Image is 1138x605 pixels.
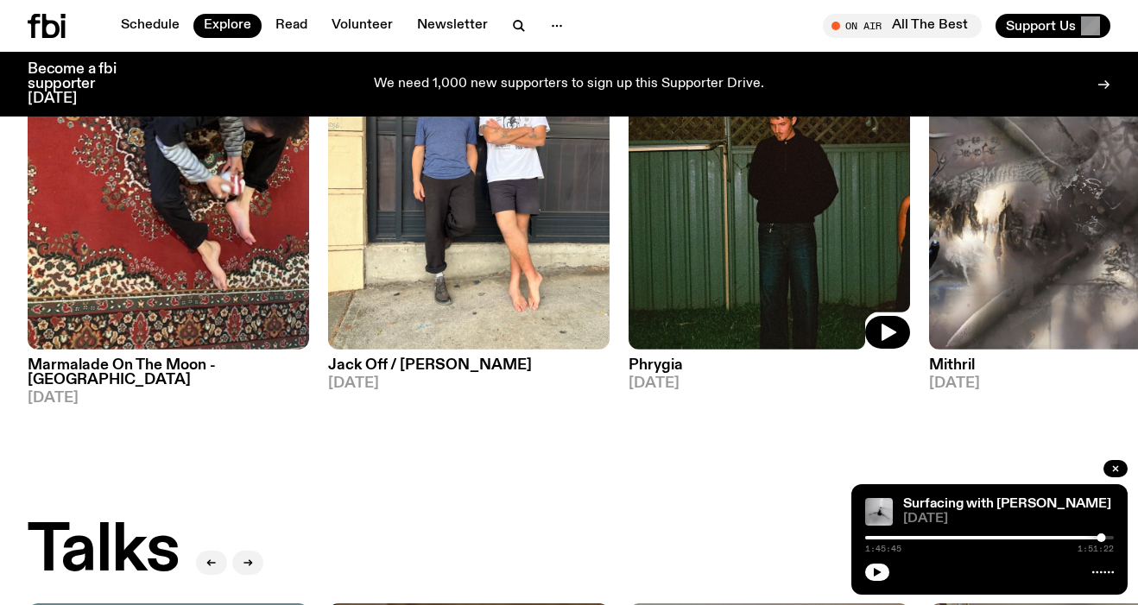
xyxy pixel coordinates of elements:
[865,545,901,553] span: 1:45:45
[28,350,309,406] a: Marmalade On The Moon - [GEOGRAPHIC_DATA][DATE]
[996,14,1110,38] button: Support Us
[28,391,309,406] span: [DATE]
[28,358,309,388] h3: Marmalade On The Moon - [GEOGRAPHIC_DATA]
[1006,18,1076,34] span: Support Us
[629,350,910,391] a: Phrygia[DATE]
[629,376,910,391] span: [DATE]
[321,14,403,38] a: Volunteer
[1078,545,1114,553] span: 1:51:22
[407,14,498,38] a: Newsletter
[28,62,138,106] h3: Become a fbi supporter [DATE]
[111,14,190,38] a: Schedule
[328,358,610,373] h3: Jack Off / [PERSON_NAME]
[629,358,910,373] h3: Phrygia
[374,77,764,92] p: We need 1,000 new supporters to sign up this Supporter Drive.
[328,350,610,391] a: Jack Off / [PERSON_NAME][DATE]
[193,14,262,38] a: Explore
[28,519,179,584] h2: Talks
[265,14,318,38] a: Read
[823,14,982,38] button: On AirAll The Best
[328,376,610,391] span: [DATE]
[903,513,1114,526] span: [DATE]
[903,497,1111,511] a: Surfacing with [PERSON_NAME]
